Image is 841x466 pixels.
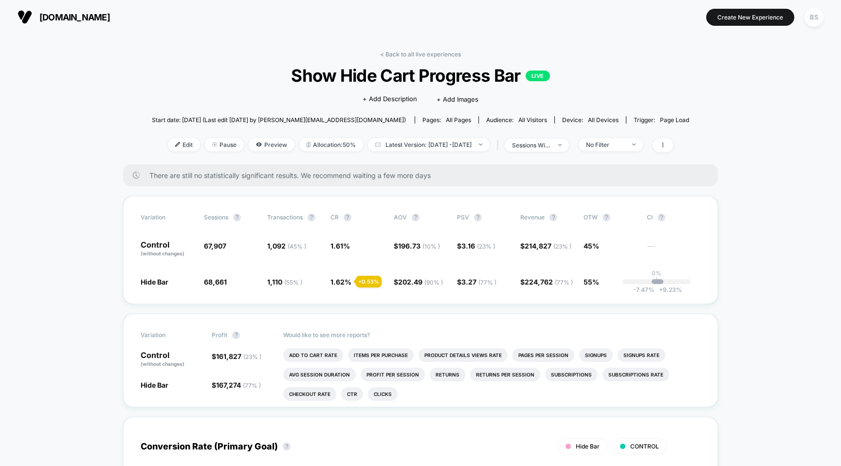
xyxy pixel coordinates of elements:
span: Device: [554,116,626,124]
span: Hide Bar [141,381,168,389]
button: ? [412,214,420,221]
span: Hide Bar [141,278,168,286]
span: --- [647,243,700,257]
span: 55% [584,278,599,286]
img: rebalance [307,142,311,147]
p: | [656,277,658,284]
span: $ [394,242,440,250]
span: Revenue [520,214,545,221]
span: $ [520,278,573,286]
li: Clicks [368,387,398,401]
span: All Visitors [518,116,547,124]
span: 1,092 [267,242,306,250]
li: Signups [579,348,613,362]
span: AOV [394,214,407,221]
span: ( 10 % ) [422,243,440,250]
span: 68,661 [204,278,227,286]
button: ? [232,331,240,339]
span: Allocation: 50% [299,138,363,151]
span: 161,827 [216,352,261,360]
span: $ [520,242,571,250]
li: Checkout Rate [283,387,336,401]
span: ( 77 % ) [478,279,496,286]
p: Control [141,351,202,368]
span: Edit [168,138,200,151]
span: 3.27 [461,278,496,286]
div: Audience: [486,116,547,124]
img: end [212,142,217,147]
span: CR [330,214,339,221]
button: ? [308,214,315,221]
span: 1,110 [267,278,302,286]
li: Pages Per Session [512,348,574,362]
div: Trigger: [634,116,689,124]
span: ( 45 % ) [288,243,306,250]
span: ( 77 % ) [243,382,261,389]
span: There are still no statistically significant results. We recommend waiting a few more days [149,171,698,179]
span: 1.61 % [330,242,350,250]
span: ( 77 % ) [555,279,573,286]
button: BS [802,7,826,27]
span: PSV [457,214,469,221]
span: $ [457,278,496,286]
span: Pause [205,138,244,151]
span: Hide Bar [576,443,600,450]
span: + Add Description [363,94,417,104]
img: end [558,144,562,146]
span: 202.49 [398,278,443,286]
span: 45% [584,242,599,250]
p: Control [141,241,194,257]
span: OTW [584,214,637,221]
span: 1.62 % [330,278,351,286]
p: Would like to see more reports? [283,331,701,339]
span: all devices [588,116,619,124]
button: ? [283,443,291,450]
span: -7.47 % [633,286,654,293]
div: sessions with impression [512,142,551,149]
span: Sessions [204,214,228,221]
span: Page Load [660,116,689,124]
span: Preview [249,138,294,151]
span: $ [212,381,261,389]
img: calendar [375,142,381,147]
button: ? [474,214,482,221]
li: Subscriptions [545,368,598,381]
div: Pages: [422,116,471,124]
span: ( 23 % ) [477,243,495,250]
div: No Filter [586,141,625,148]
span: + Add Images [437,95,478,103]
span: CONTROL [630,443,659,450]
li: Items Per Purchase [348,348,414,362]
span: ( 90 % ) [424,279,443,286]
button: [DOMAIN_NAME] [15,9,113,25]
img: end [632,143,636,145]
span: [DOMAIN_NAME] [39,12,110,22]
li: Product Details Views Rate [419,348,508,362]
span: 67,907 [204,242,226,250]
span: $ [394,278,443,286]
span: Variation [141,214,194,221]
div: + 0.53 % [356,276,382,287]
span: ( 55 % ) [284,279,302,286]
button: ? [549,214,557,221]
span: Variation [141,331,194,339]
span: (without changes) [141,251,184,256]
span: ( 23 % ) [243,353,261,360]
span: 196.73 [398,242,440,250]
span: Latest Version: [DATE] - [DATE] [368,138,490,151]
span: Transactions [267,214,303,221]
li: Avg Session Duration [283,368,356,381]
p: 0% [652,269,661,277]
span: 224,762 [525,278,573,286]
span: 9.23 % [654,286,682,293]
span: (without changes) [141,361,184,367]
span: ( 23 % ) [553,243,571,250]
li: Returns Per Session [470,368,540,381]
span: Show Hide Cart Progress Bar [179,65,662,86]
img: Visually logo [18,10,32,24]
button: Create New Experience [706,9,794,26]
span: all pages [446,116,471,124]
li: Add To Cart Rate [283,348,343,362]
div: BS [804,8,823,27]
button: ? [344,214,351,221]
